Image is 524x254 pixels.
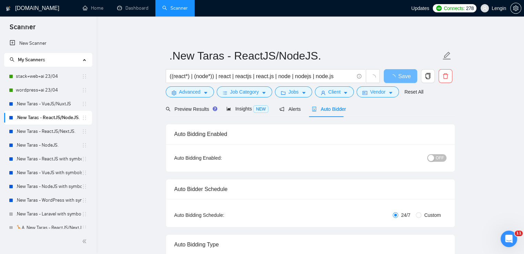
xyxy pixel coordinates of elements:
[370,74,376,81] span: loading
[230,88,259,96] span: Job Category
[82,170,87,176] span: holder
[82,198,87,203] span: holder
[436,6,442,11] img: upwork-logo.png
[390,74,398,80] span: loading
[4,83,92,97] li: wordpress+ai 23/04
[16,70,82,83] a: stack+web+ai 23/04
[82,225,87,231] span: holder
[482,6,487,11] span: user
[16,138,82,152] a: .New Taras - NodeJS.
[82,87,87,93] span: holder
[174,154,265,162] div: Auto Bidding Enabled:
[279,107,284,112] span: notification
[370,88,385,96] span: Vendor
[444,4,464,12] span: Connects:
[4,138,92,152] li: .New Taras - NodeJS.
[16,221,82,235] a: 🦒A .New Taras - ReactJS/NextJS usual 23/04
[16,97,82,111] a: .New Taras - VueJS/NuxtJS
[321,90,326,95] span: user
[515,231,523,236] span: 11
[4,70,92,83] li: stack+web+ai 23/04
[421,69,435,83] button: copy
[226,106,231,111] span: area-chart
[4,221,92,235] li: 🦒A .New Taras - ReactJS/NextJS usual 23/04
[328,88,341,96] span: Client
[82,156,87,162] span: holder
[226,106,268,112] span: Insights
[398,211,413,219] span: 24/7
[217,86,272,97] button: barsJob Categorycaret-down
[174,179,446,199] div: Auto Bidder Schedule
[501,231,517,247] iframe: Intercom live chat
[442,51,451,60] span: edit
[162,5,188,11] a: searchScanner
[166,86,214,97] button: settingAdvancedcaret-down
[6,3,11,14] img: logo
[511,6,521,11] span: setting
[4,36,92,50] li: New Scanner
[301,90,306,95] span: caret-down
[4,180,92,193] li: .New Taras - NodeJS with symbols
[16,193,82,207] a: .New Taras - WordPress with symbols
[172,90,176,95] span: setting
[398,72,411,81] span: Save
[82,238,89,245] span: double-left
[83,5,103,11] a: homeHome
[166,107,171,112] span: search
[169,47,441,64] input: Scanner name...
[4,193,92,207] li: .New Taras - WordPress with symbols
[253,105,268,113] span: NEW
[82,184,87,189] span: holder
[10,36,86,50] a: New Scanner
[174,211,265,219] div: Auto Bidding Schedule:
[4,97,92,111] li: .New Taras - VueJS/NuxtJS
[510,3,521,14] button: setting
[212,106,218,112] div: Tooltip anchor
[312,107,317,112] span: robot
[82,142,87,148] span: holder
[170,72,354,81] input: Search Freelance Jobs...
[16,152,82,166] a: .New Taras - ReactJS with symbols
[16,83,82,97] a: wordpress+ai 23/04
[281,90,286,95] span: folder
[4,152,92,166] li: .New Taras - ReactJS with symbols
[357,74,361,78] span: info-circle
[510,6,521,11] a: setting
[82,101,87,107] span: holder
[82,129,87,134] span: holder
[179,88,201,96] span: Advanced
[436,154,444,162] span: OFF
[18,57,45,63] span: My Scanners
[343,90,348,95] span: caret-down
[439,69,452,83] button: delete
[223,90,227,95] span: bars
[82,115,87,120] span: holder
[82,211,87,217] span: holder
[16,207,82,221] a: .New Taras - Laravel with symbols
[82,74,87,79] span: holder
[4,207,92,221] li: .New Taras - Laravel with symbols
[439,73,452,79] span: delete
[384,69,417,83] button: Save
[279,106,301,112] span: Alerts
[117,5,148,11] a: dashboardDashboard
[4,22,41,36] span: Scanner
[261,90,266,95] span: caret-down
[4,111,92,125] li: .New Taras - ReactJS/NodeJS.
[466,4,473,12] span: 278
[288,88,299,96] span: Jobs
[275,86,312,97] button: folderJobscaret-down
[166,106,215,112] span: Preview Results
[357,86,399,97] button: idcardVendorcaret-down
[421,73,434,79] span: copy
[312,106,346,112] span: Auto Bidder
[174,124,446,144] div: Auto Bidding Enabled
[10,57,45,63] span: My Scanners
[4,125,92,138] li: .New Taras - ReactJS/NextJS.
[16,111,82,125] a: .New Taras - ReactJS/NodeJS.
[404,88,423,96] a: Reset All
[4,166,92,180] li: .New Taras - VueJS with symbols
[16,180,82,193] a: .New Taras - NodeJS with symbols
[10,57,14,62] span: search
[362,90,367,95] span: idcard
